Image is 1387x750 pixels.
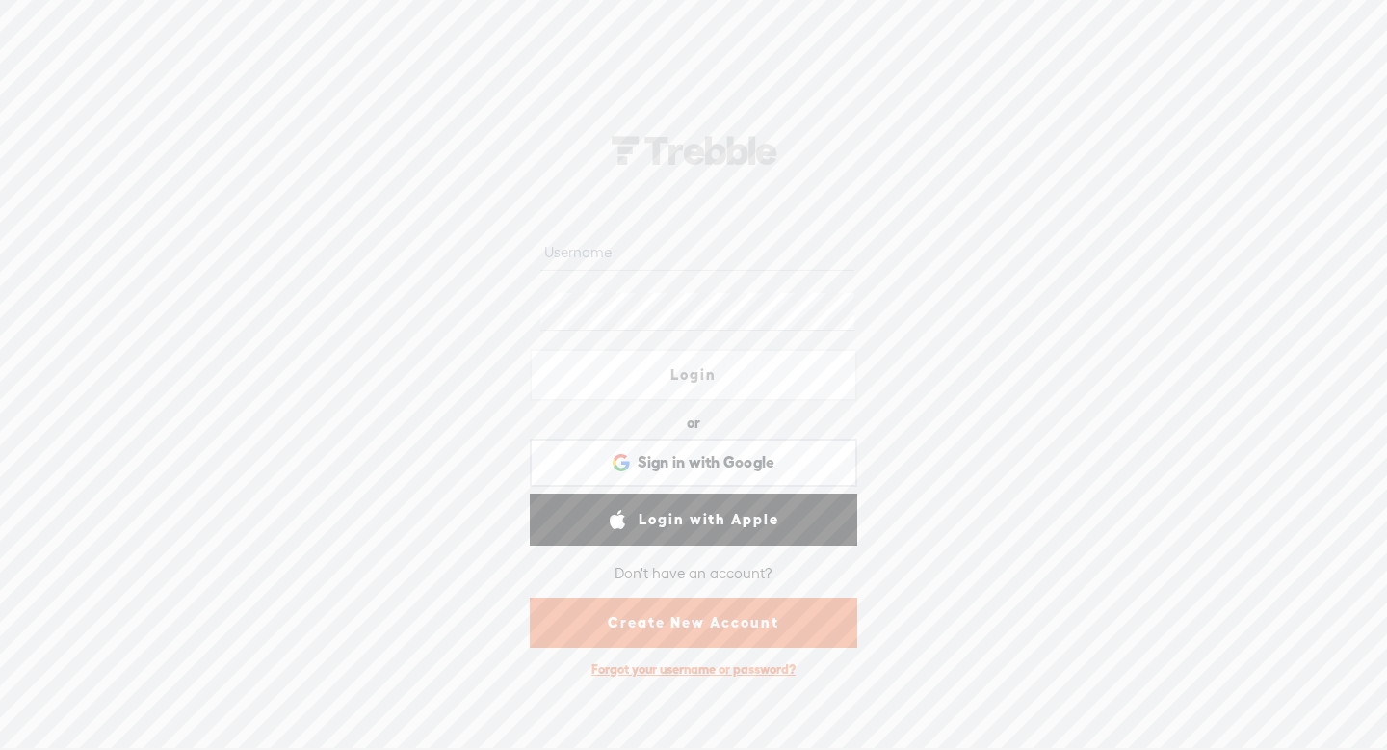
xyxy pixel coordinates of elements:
[687,408,700,439] div: or
[582,652,805,687] div: Forgot your username or password?
[530,439,857,487] div: Sign in with Google
[530,494,857,546] a: Login with Apple
[530,349,857,401] a: Login
[615,553,772,594] div: Don't have an account?
[638,452,775,472] span: Sign in with Google
[540,233,853,271] input: Username
[530,598,857,648] a: Create New Account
